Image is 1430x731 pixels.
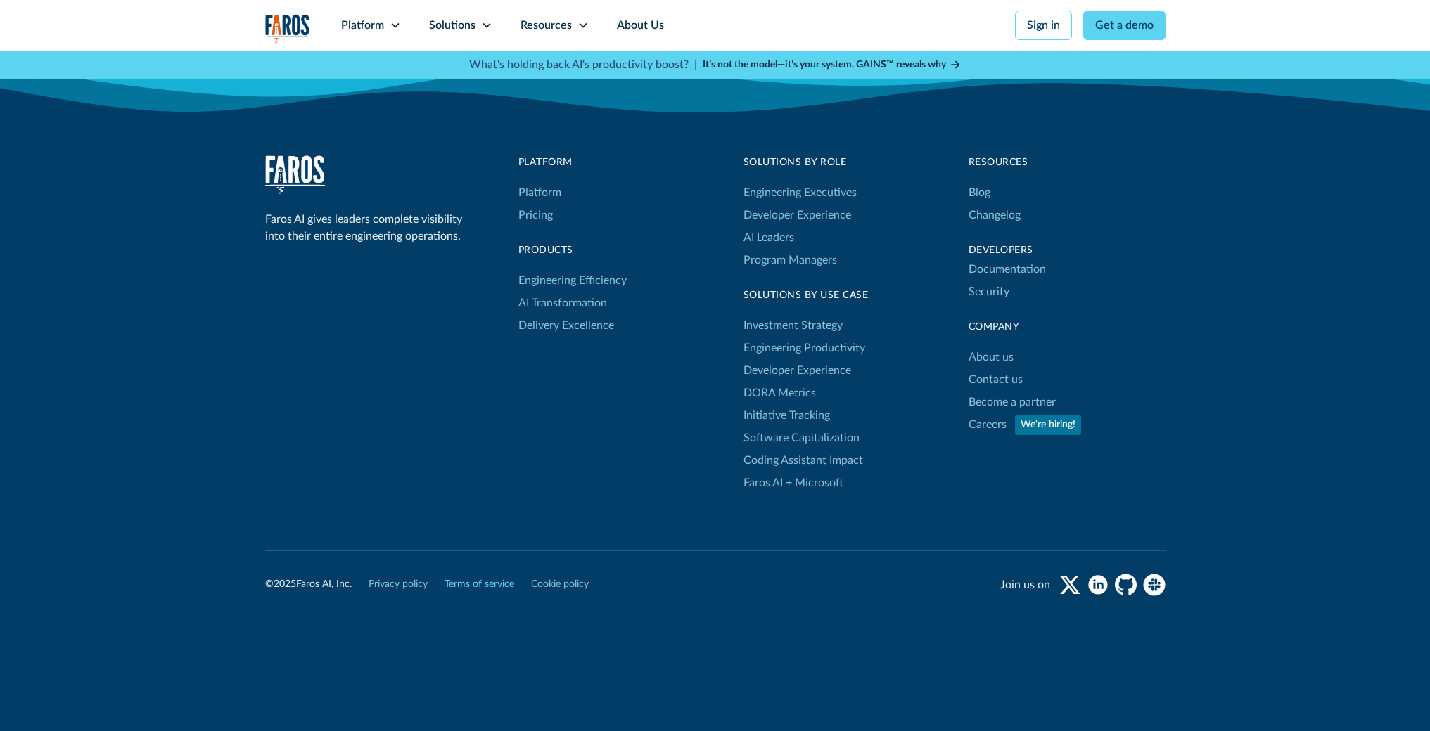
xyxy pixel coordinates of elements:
[743,314,843,337] a: Investment Strategy
[743,359,851,382] a: Developer Experience
[1083,11,1166,40] a: Get a demo
[1059,574,1081,596] a: twitter
[969,258,1046,280] a: Documentation
[469,56,697,73] p: What's holding back AI's productivity boost? |
[265,155,325,194] a: home
[969,204,1021,226] a: Changelog
[518,292,607,314] a: AI Transformation
[969,243,1166,258] div: Developers
[969,413,1007,436] a: Careers
[969,320,1166,335] div: Company
[743,155,857,170] div: Solutions by Role
[743,249,857,271] a: Program Managers
[969,391,1056,413] a: Become a partner
[265,14,310,43] img: Logo of the analytics and reporting company Faros.
[743,204,851,226] a: Developer Experience
[274,579,296,589] span: 2025
[265,211,469,245] div: Faros AI gives leaders complete visibility into their entire engineering operations.
[341,17,384,34] div: Platform
[1015,11,1072,40] a: Sign in
[265,577,352,592] div: © Faros AI, Inc.
[743,404,830,427] a: Initiative Tracking
[1000,576,1050,593] div: Join us on
[969,181,990,204] a: Blog
[1115,574,1137,596] a: github
[743,449,863,472] a: Coding Assistant Impact
[743,337,865,359] a: Engineering Productivity
[445,577,514,592] a: Terms of service
[265,14,310,43] a: home
[518,314,614,337] a: Delivery Excellence
[369,577,428,592] a: Privacy policy
[518,155,627,170] div: Platform
[969,155,1166,170] div: Resources
[743,382,816,404] a: DORA Metrics
[518,243,627,258] div: products
[743,472,843,494] a: Faros AI + Microsoft
[743,288,869,303] div: Solutions By Use Case
[518,269,627,292] a: Engineering Efficiency
[531,577,589,592] a: Cookie policy
[703,58,962,72] a: It’s not the model—it’s your system. GAINS™ reveals why
[1021,418,1075,432] div: We're hiring!
[743,226,794,249] a: AI Leaders
[743,181,857,204] a: Engineering Executives
[521,17,572,34] div: Resources
[1143,574,1166,596] a: slack community
[265,155,325,194] img: Faros Logo White
[969,346,1014,368] a: About us
[518,181,561,204] a: Platform
[743,427,860,449] a: Software Capitalization
[969,368,1023,391] a: Contact us
[1087,574,1109,596] a: linkedin
[703,60,946,70] strong: It’s not the model—it’s your system. GAINS™ reveals why
[969,280,1009,303] a: Security
[429,17,475,34] div: Solutions
[518,204,553,226] a: Pricing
